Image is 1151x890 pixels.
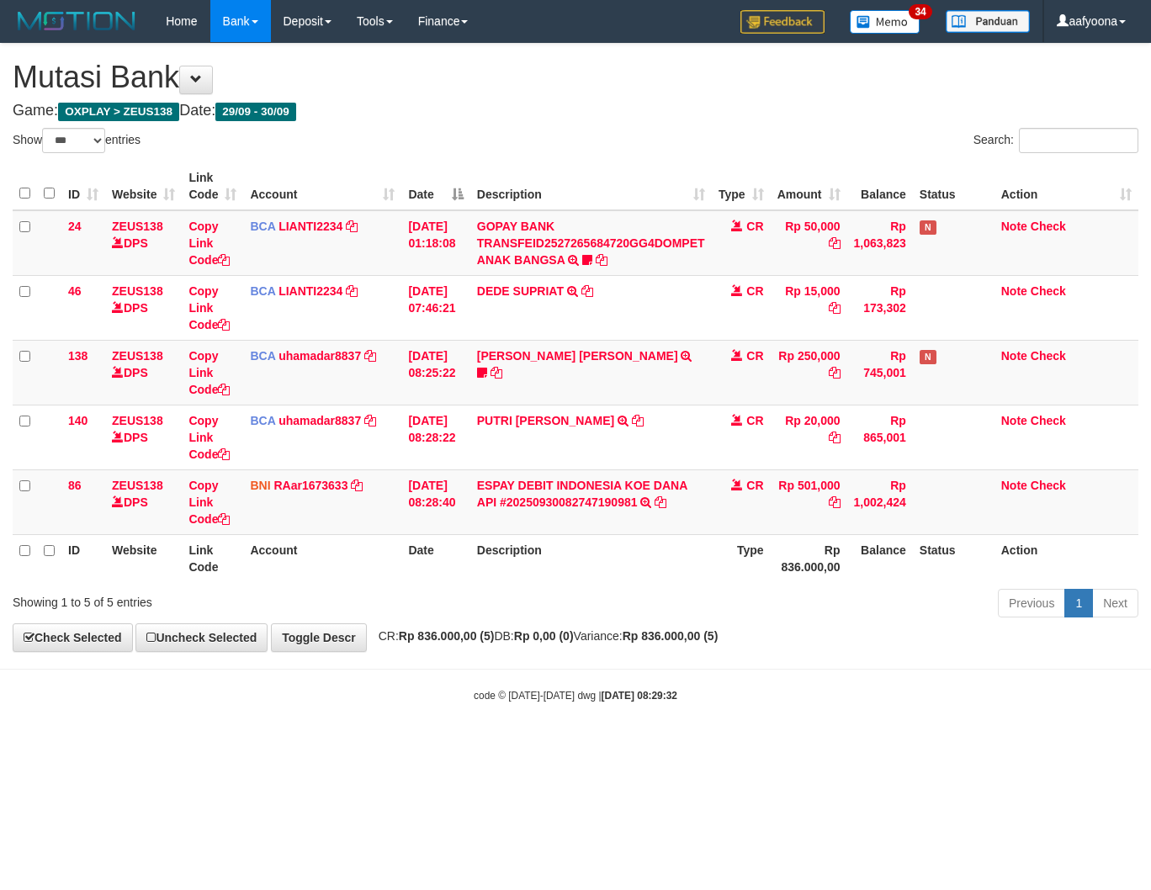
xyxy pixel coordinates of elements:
th: Date: activate to sort column descending [401,162,469,210]
th: Type: activate to sort column ascending [712,162,771,210]
a: Copy PUTRI SARAH NURUL to clipboard [632,414,644,427]
a: ZEUS138 [112,220,163,233]
a: Copy DEDE SUPRIAT to clipboard [581,284,593,298]
strong: [DATE] 08:29:32 [602,690,677,702]
a: PUTRI [PERSON_NAME] [477,414,614,427]
span: 46 [68,284,82,298]
a: Note [1001,284,1027,298]
a: GOPAY BANK TRANSFEID2527265684720GG4DOMPET ANAK BANGSA [477,220,705,267]
select: Showentries [42,128,105,153]
span: 138 [68,349,88,363]
td: Rp 250,000 [771,340,847,405]
a: Copy Link Code [188,349,230,396]
a: Check [1031,220,1066,233]
span: BCA [250,349,275,363]
span: BCA [250,284,275,298]
span: BCA [250,220,275,233]
td: Rp 20,000 [771,405,847,469]
th: Account [243,534,401,582]
td: Rp 173,302 [847,275,913,340]
td: DPS [105,210,182,276]
span: 34 [909,4,931,19]
th: Link Code [182,534,243,582]
th: Balance [847,534,913,582]
a: Copy LIANTI2234 to clipboard [346,284,358,298]
a: Check Selected [13,623,133,652]
div: Showing 1 to 5 of 5 entries [13,587,467,611]
td: DPS [105,340,182,405]
span: CR: DB: Variance: [370,629,719,643]
th: Balance [847,162,913,210]
small: code © [DATE]-[DATE] dwg | [474,690,677,702]
span: CR [746,479,763,492]
a: Copy GOPAY BANK TRANSFEID2527265684720GG4DOMPET ANAK BANGSA to clipboard [596,253,607,267]
a: Copy ESPAY DEBIT INDONESIA KOE DANA API #20250930082747190981 to clipboard [655,495,666,509]
a: Copy Link Code [188,479,230,526]
a: ZEUS138 [112,414,163,427]
a: Copy uhamadar8837 to clipboard [364,414,376,427]
a: Check [1031,414,1066,427]
h4: Game: Date: [13,103,1138,119]
span: BCA [250,414,275,427]
a: Check [1031,349,1066,363]
a: Copy Link Code [188,284,230,331]
span: 29/09 - 30/09 [215,103,296,121]
a: DEDE SUPRIAT [477,284,564,298]
a: ZEUS138 [112,284,163,298]
a: 1 [1064,589,1093,617]
a: Check [1031,479,1066,492]
strong: Rp 836.000,00 (5) [399,629,495,643]
input: Search: [1019,128,1138,153]
img: panduan.png [946,10,1030,33]
th: Action: activate to sort column ascending [995,162,1138,210]
img: Feedback.jpg [740,10,825,34]
a: Copy Rp 250,000 to clipboard [829,366,841,379]
span: Has Note [920,220,936,235]
td: Rp 501,000 [771,469,847,534]
th: ID [61,534,105,582]
a: Copy Link Code [188,220,230,267]
td: DPS [105,275,182,340]
a: Copy Rp 15,000 to clipboard [829,301,841,315]
a: Next [1092,589,1138,617]
span: OXPLAY > ZEUS138 [58,103,179,121]
span: CR [746,220,763,233]
td: [DATE] 08:28:22 [401,405,469,469]
span: BNI [250,479,270,492]
a: ZEUS138 [112,349,163,363]
td: Rp 1,063,823 [847,210,913,276]
a: Note [1001,349,1027,363]
span: 140 [68,414,88,427]
th: Account: activate to sort column ascending [243,162,401,210]
strong: Rp 0,00 (0) [514,629,574,643]
span: Has Note [920,350,936,364]
a: [PERSON_NAME] [PERSON_NAME] [477,349,678,363]
img: Button%20Memo.svg [850,10,920,34]
a: Copy Link Code [188,414,230,461]
th: Website: activate to sort column ascending [105,162,182,210]
td: Rp 50,000 [771,210,847,276]
h1: Mutasi Bank [13,61,1138,94]
a: Copy Rp 501,000 to clipboard [829,495,841,509]
span: CR [746,414,763,427]
td: [DATE] 08:25:22 [401,340,469,405]
a: Copy LIANTI2234 to clipboard [346,220,358,233]
th: Date [401,534,469,582]
td: [DATE] 01:18:08 [401,210,469,276]
a: uhamadar8837 [278,414,361,427]
td: DPS [105,405,182,469]
th: Rp 836.000,00 [771,534,847,582]
a: Copy FATUR RAHMAN TRIST to clipboard [491,366,502,379]
td: Rp 865,001 [847,405,913,469]
a: Copy RAar1673633 to clipboard [351,479,363,492]
a: Uncheck Selected [135,623,268,652]
a: ZEUS138 [112,479,163,492]
a: LIANTI2234 [278,220,342,233]
td: Rp 1,002,424 [847,469,913,534]
a: Note [1001,479,1027,492]
th: Type [712,534,771,582]
a: Note [1001,220,1027,233]
label: Search: [973,128,1138,153]
td: Rp 15,000 [771,275,847,340]
a: Copy Rp 20,000 to clipboard [829,431,841,444]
